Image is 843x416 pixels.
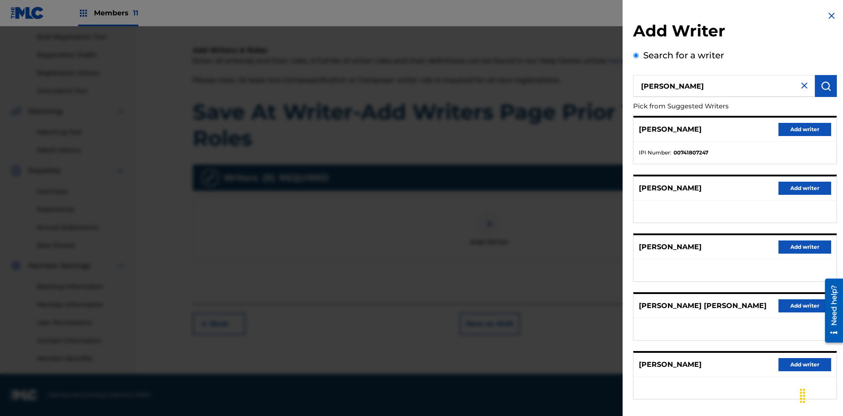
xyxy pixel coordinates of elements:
p: [PERSON_NAME] [639,359,702,370]
img: MLC Logo [11,7,44,19]
img: close [799,80,810,91]
button: Add writer [778,299,831,312]
h2: Add Writer [633,21,837,43]
p: [PERSON_NAME] [639,124,702,135]
span: IPI Number : [639,149,671,157]
span: Members [94,8,138,18]
iframe: Resource Center [818,275,843,347]
button: Add writer [778,123,831,136]
span: 11 [133,9,138,17]
p: [PERSON_NAME] [639,242,702,252]
iframe: Chat Widget [799,374,843,416]
input: Search writer's name or IPI Number [633,75,815,97]
img: Top Rightsholders [78,8,89,18]
div: Drag [796,383,810,409]
p: [PERSON_NAME] [PERSON_NAME] [639,301,767,311]
img: Search Works [821,81,831,91]
strong: 00741807247 [674,149,708,157]
button: Add writer [778,182,831,195]
button: Add writer [778,240,831,254]
button: Add writer [778,358,831,371]
p: Pick from Suggested Writers [633,97,787,116]
p: [PERSON_NAME] [639,183,702,194]
label: Search for a writer [643,50,724,61]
